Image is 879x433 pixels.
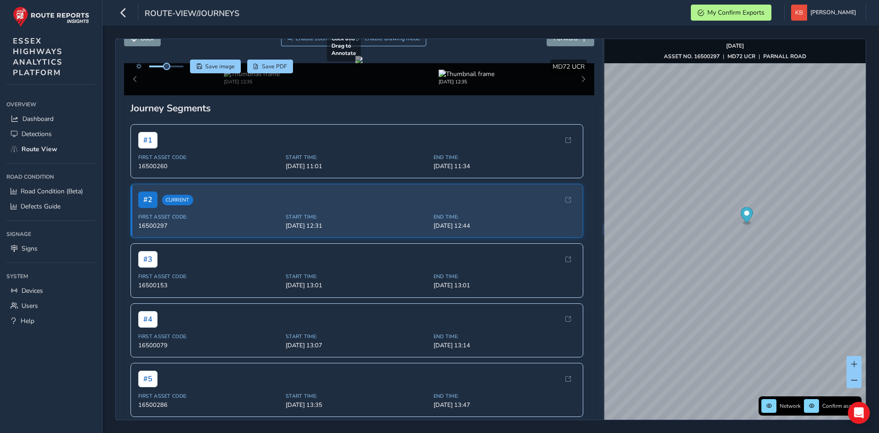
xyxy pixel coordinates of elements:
[247,60,293,73] button: PDF
[434,281,576,290] span: [DATE] 13:01
[780,402,801,410] span: Network
[434,154,576,161] span: End Time:
[21,187,83,196] span: Road Condition (Beta)
[130,102,588,115] div: Journey Segments
[6,142,96,157] a: Route View
[439,78,494,85] div: [DATE] 12:35
[13,6,89,27] img: rr logo
[763,53,806,60] strong: PARNALL ROAD
[434,222,576,230] span: [DATE] 12:44
[740,207,753,226] div: Map marker
[22,145,57,153] span: Route View
[434,341,576,350] span: [DATE] 13:14
[262,63,287,70] span: Save PDF
[224,70,280,78] img: Thumbnail frame
[791,5,859,21] button: [PERSON_NAME]
[6,184,96,199] a: Road Condition (Beta)
[286,214,428,220] span: Start Time:
[13,36,63,78] span: ESSEX HIGHWAYS ANALYTICS PLATFORM
[434,162,576,170] span: [DATE] 11:34
[6,98,96,111] div: Overview
[138,341,281,350] span: 16500079
[727,53,755,60] strong: MD72 UCR
[553,62,585,71] span: MD72 UCR
[286,393,428,400] span: Start Time:
[6,241,96,256] a: Signs
[6,283,96,298] a: Devices
[138,273,281,280] span: First Asset Code:
[6,313,96,329] a: Help
[434,401,576,409] span: [DATE] 13:47
[6,298,96,313] a: Users
[6,111,96,126] a: Dashboard
[664,53,720,60] strong: ASSET NO. 16500297
[286,273,428,280] span: Start Time:
[286,281,428,290] span: [DATE] 13:01
[286,341,428,350] span: [DATE] 13:07
[138,222,281,230] span: 16500297
[810,5,856,21] span: [PERSON_NAME]
[439,70,494,78] img: Thumbnail frame
[138,371,157,387] span: # 5
[286,222,428,230] span: [DATE] 12:31
[6,199,96,214] a: Defects Guide
[138,333,281,340] span: First Asset Code:
[22,301,38,310] span: Users
[6,269,96,283] div: System
[138,281,281,290] span: 16500153
[286,333,428,340] span: Start Time:
[138,132,157,148] span: # 1
[190,60,241,73] button: Save
[664,53,806,60] div: | |
[707,8,765,17] span: My Confirm Exports
[138,154,281,161] span: First Asset Code:
[138,393,281,400] span: First Asset Code:
[138,251,157,268] span: # 3
[434,393,576,400] span: End Time:
[162,195,193,205] span: Current
[691,5,771,21] button: My Confirm Exports
[138,401,281,409] span: 16500286
[22,115,54,123] span: Dashboard
[138,162,281,170] span: 16500260
[286,154,428,161] span: Start Time:
[848,402,870,424] div: Open Intercom Messenger
[224,78,280,85] div: [DATE] 12:35
[22,130,52,138] span: Detections
[434,333,576,340] span: End Time:
[726,42,744,49] strong: [DATE]
[434,273,576,280] span: End Time:
[791,5,807,21] img: diamond-layout
[138,214,281,220] span: First Asset Code:
[22,286,43,295] span: Devices
[6,126,96,142] a: Detections
[6,227,96,241] div: Signage
[21,202,60,211] span: Defects Guide
[822,402,859,410] span: Confirm assets
[286,401,428,409] span: [DATE] 13:35
[22,244,38,253] span: Signs
[145,8,239,21] span: route-view/journeys
[6,170,96,184] div: Road Condition
[21,317,34,325] span: Help
[286,162,428,170] span: [DATE] 11:01
[434,214,576,220] span: End Time:
[205,63,235,70] span: Save image
[138,192,157,208] span: # 2
[138,311,157,328] span: # 4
